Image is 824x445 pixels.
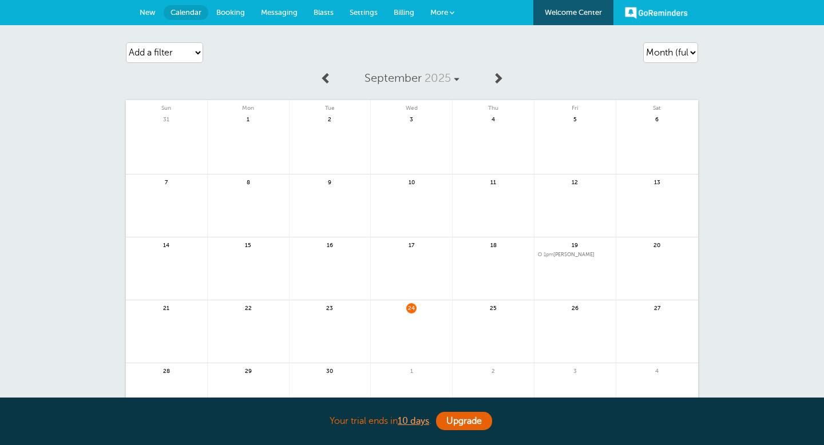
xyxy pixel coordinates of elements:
[161,366,172,375] span: 28
[126,100,207,112] span: Sun
[126,409,698,434] div: Your trial ends in .
[570,240,580,249] span: 19
[652,177,662,186] span: 13
[538,252,612,258] a: 1pm[PERSON_NAME]
[652,240,662,249] span: 20
[324,366,335,375] span: 30
[243,114,253,123] span: 1
[365,71,422,85] span: September
[488,303,498,312] span: 25
[324,240,335,249] span: 16
[243,177,253,186] span: 8
[243,303,253,312] span: 22
[398,416,429,426] a: 10 days
[216,8,245,17] span: Booking
[261,8,298,17] span: Messaging
[243,366,253,375] span: 29
[208,100,289,112] span: Mon
[406,240,417,249] span: 17
[140,8,156,17] span: New
[570,303,580,312] span: 26
[488,177,498,186] span: 11
[350,8,378,17] span: Settings
[430,8,448,17] span: More
[570,114,580,123] span: 5
[394,8,414,17] span: Billing
[534,100,616,112] span: Fri
[371,100,452,112] span: Wed
[406,366,417,375] span: 1
[290,100,371,112] span: Tue
[161,240,172,249] span: 14
[161,114,172,123] span: 31
[538,252,612,258] span: Kristi
[652,114,662,123] span: 6
[778,399,813,434] iframe: Resource center
[652,303,662,312] span: 27
[652,366,662,375] span: 4
[161,303,172,312] span: 21
[436,412,492,430] a: Upgrade
[171,8,201,17] span: Calendar
[338,66,486,91] a: September 2025
[488,240,498,249] span: 18
[243,240,253,249] span: 15
[453,100,534,112] span: Thu
[425,71,451,85] span: 2025
[406,177,417,186] span: 10
[406,114,417,123] span: 3
[324,177,335,186] span: 9
[314,8,334,17] span: Blasts
[161,177,172,186] span: 7
[570,177,580,186] span: 12
[616,100,698,112] span: Sat
[324,114,335,123] span: 2
[324,303,335,312] span: 23
[570,366,580,375] span: 3
[488,114,498,123] span: 4
[544,252,553,257] span: 1pm
[406,303,417,312] span: 24
[488,366,498,375] span: 2
[164,5,208,20] a: Calendar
